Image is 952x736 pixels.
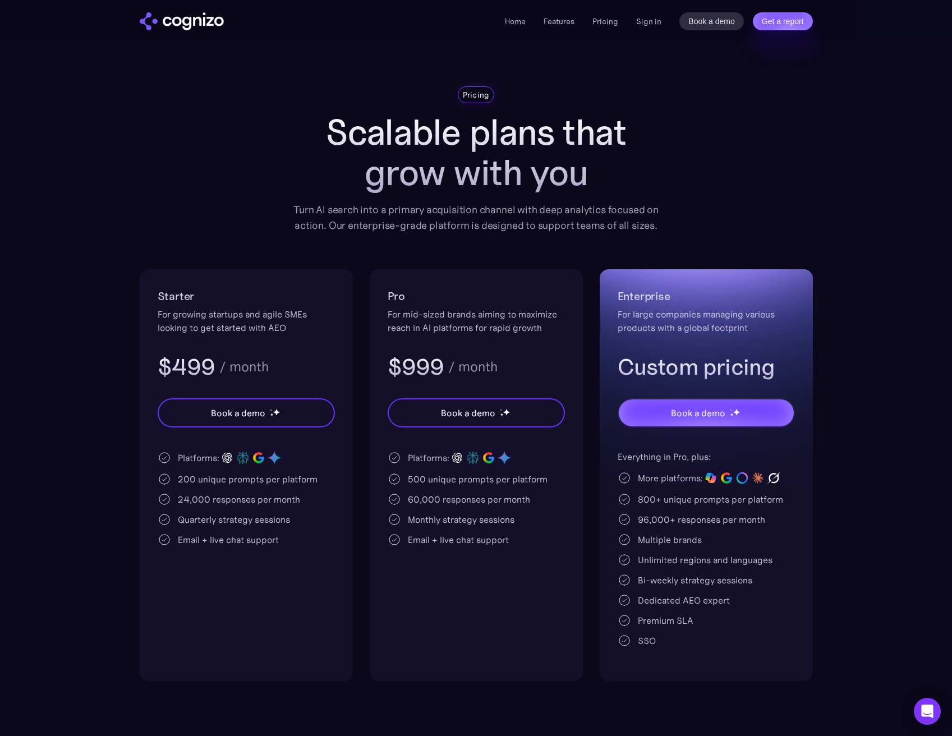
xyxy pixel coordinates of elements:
div: 60,000 responses per month [408,493,530,506]
img: star [733,408,740,416]
div: Platforms: [178,451,219,464]
div: Quarterly strategy sessions [178,513,290,526]
a: Book a demostarstarstar [618,398,795,427]
img: star [270,413,274,417]
img: star [270,409,272,411]
img: star [273,408,280,416]
div: 96,000+ responses per month [638,513,765,526]
h3: $999 [388,352,444,381]
div: Multiple brands [638,533,702,546]
img: star [730,413,734,417]
img: star [503,408,510,416]
h3: Custom pricing [618,352,795,381]
img: star [730,409,732,411]
div: Premium SLA [638,614,693,627]
h2: Enterprise [618,287,795,305]
img: cognizo logo [140,12,224,30]
a: Sign in [636,15,661,28]
div: More platforms: [638,471,703,485]
a: Get a report [753,12,813,30]
div: Book a demo [441,406,495,420]
div: / month [219,360,269,374]
div: Monthly strategy sessions [408,513,514,526]
div: Platforms: [408,451,449,464]
img: star [500,413,504,417]
div: 200 unique prompts per platform [178,472,318,486]
div: Book a demo [671,406,725,420]
div: For large companies managing various products with a global footprint [618,307,795,334]
h2: Pro [388,287,565,305]
h1: Scalable plans that grow with you [286,112,667,193]
div: Everything in Pro, plus: [618,450,795,463]
h3: $499 [158,352,215,381]
a: Book a demostarstarstar [158,398,335,427]
img: star [500,409,502,411]
div: For mid-sized brands aiming to maximize reach in AI platforms for rapid growth [388,307,565,334]
a: home [140,12,224,30]
div: 24,000 responses per month [178,493,300,506]
div: Email + live chat support [178,533,279,546]
div: Turn AI search into a primary acquisition channel with deep analytics focused on action. Our ente... [286,202,667,233]
div: 800+ unique prompts per platform [638,493,783,506]
a: Pricing [592,16,618,26]
div: Email + live chat support [408,533,509,546]
div: SSO [638,634,656,647]
a: Book a demostarstarstar [388,398,565,427]
div: Pricing [463,89,490,100]
h2: Starter [158,287,335,305]
div: Book a demo [211,406,265,420]
a: Features [544,16,574,26]
div: 500 unique prompts per platform [408,472,548,486]
div: Dedicated AEO expert [638,594,730,607]
div: Unlimited regions and languages [638,553,772,567]
a: Book a demo [679,12,744,30]
a: Home [505,16,526,26]
div: Bi-weekly strategy sessions [638,573,752,587]
div: / month [448,360,498,374]
div: For growing startups and agile SMEs looking to get started with AEO [158,307,335,334]
div: Open Intercom Messenger [914,698,941,725]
